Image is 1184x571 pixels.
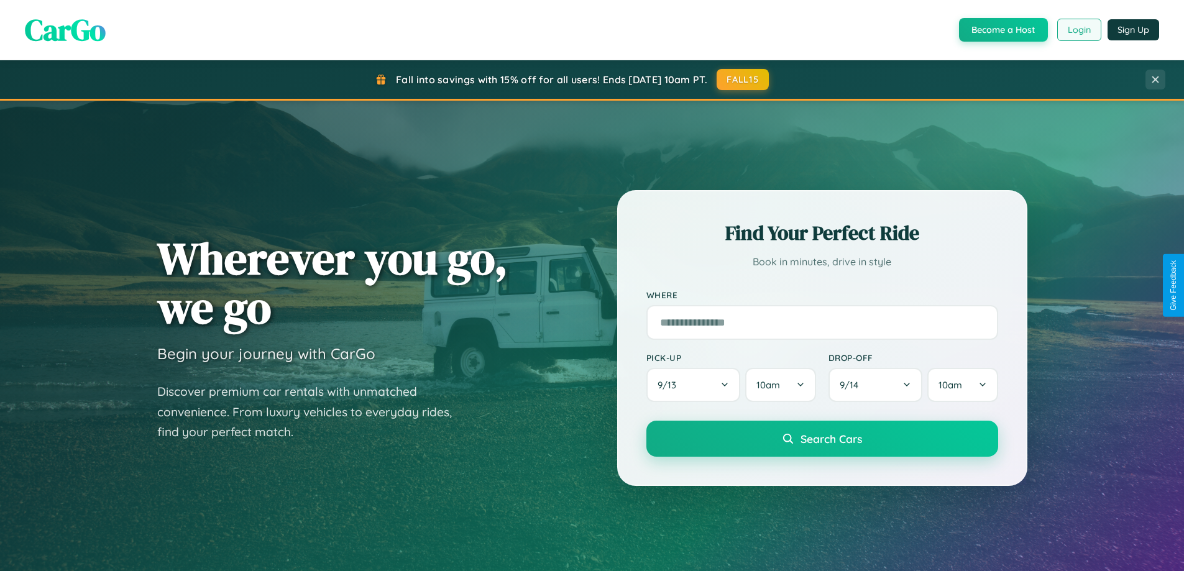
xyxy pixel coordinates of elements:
[646,352,816,363] label: Pick-up
[157,234,508,332] h1: Wherever you go, we go
[646,421,998,457] button: Search Cars
[646,219,998,247] h2: Find Your Perfect Ride
[25,9,106,50] span: CarGo
[396,73,707,86] span: Fall into savings with 15% off for all users! Ends [DATE] 10am PT.
[717,69,769,90] button: FALL15
[745,368,815,402] button: 10am
[801,432,862,445] span: Search Cars
[1169,260,1178,311] div: Give Feedback
[828,368,923,402] button: 9/14
[1108,19,1159,40] button: Sign Up
[646,368,741,402] button: 9/13
[756,379,780,391] span: 10am
[646,290,998,300] label: Where
[840,379,865,391] span: 9 / 14
[828,352,998,363] label: Drop-off
[1057,19,1101,41] button: Login
[927,368,998,402] button: 10am
[157,381,468,442] p: Discover premium car rentals with unmatched convenience. From luxury vehicles to everyday rides, ...
[938,379,962,391] span: 10am
[959,18,1048,42] button: Become a Host
[157,344,375,363] h3: Begin your journey with CarGo
[658,379,682,391] span: 9 / 13
[646,253,998,271] p: Book in minutes, drive in style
